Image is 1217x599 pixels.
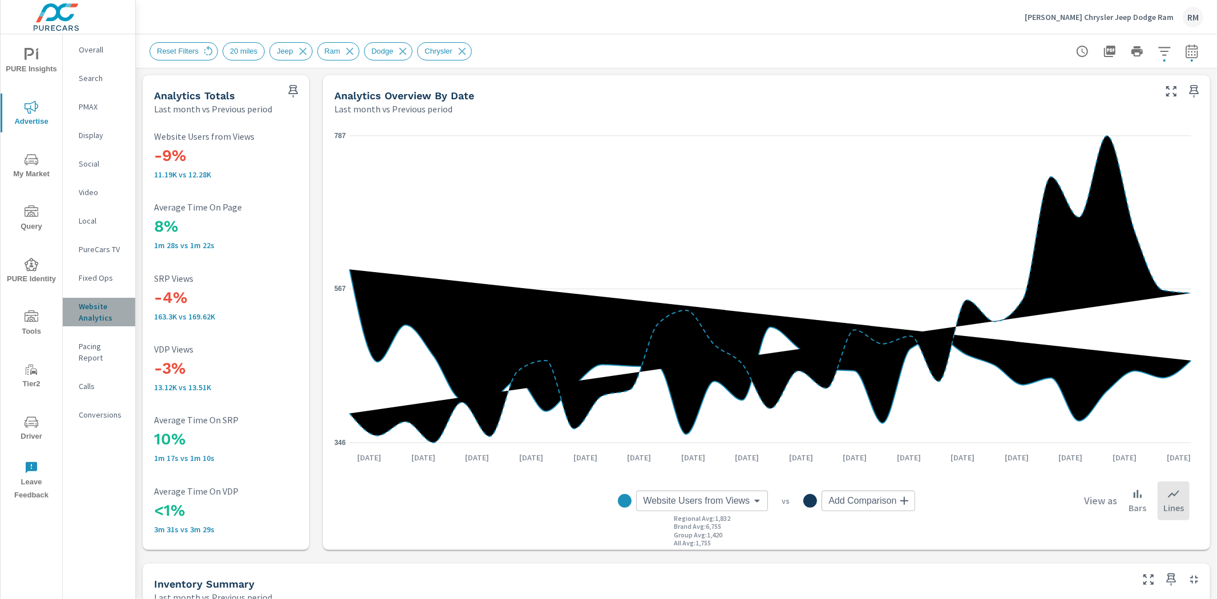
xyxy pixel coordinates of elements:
[674,523,721,531] p: Brand Avg : 6,755
[79,72,126,84] p: Search
[79,101,126,112] p: PMAX
[1185,82,1203,100] span: Save this to your personalized report
[63,378,135,395] div: Calls
[1163,501,1184,515] p: Lines
[154,241,305,250] p: 1m 28s vs 1m 22s
[154,217,305,236] h3: 8%
[154,501,305,520] h3: <1%
[154,525,305,534] p: 3m 31s vs 3m 29s
[349,452,389,463] p: [DATE]
[1051,452,1091,463] p: [DATE]
[154,131,305,141] p: Website Users from Views
[417,42,471,60] div: Chrysler
[270,47,300,55] span: Jeep
[643,495,750,507] span: Website Users from Views
[997,452,1037,463] p: [DATE]
[1084,495,1117,507] h6: View as
[154,202,305,212] p: Average Time On Page
[727,452,767,463] p: [DATE]
[154,486,305,496] p: Average Time On VDP
[154,288,305,307] h3: -4%
[223,47,264,55] span: 20 miles
[63,98,135,115] div: PMAX
[63,212,135,229] div: Local
[1180,40,1203,63] button: Select Date Range
[334,132,346,140] text: 787
[1185,570,1203,589] button: Minimize Widget
[154,344,305,354] p: VDP Views
[458,452,498,463] p: [DATE]
[79,187,126,198] p: Video
[418,47,459,55] span: Chrysler
[63,41,135,58] div: Overall
[79,215,126,226] p: Local
[1139,570,1158,589] button: Make Fullscreen
[63,298,135,326] div: Website Analytics
[63,406,135,423] div: Conversions
[365,47,400,55] span: Dodge
[1159,452,1199,463] p: [DATE]
[63,184,135,201] div: Video
[674,531,722,539] p: Group Avg : 1,420
[79,409,126,420] p: Conversions
[4,100,59,128] span: Advertise
[154,170,305,179] p: 11.19K vs 12.28K
[1129,501,1146,515] p: Bars
[828,495,896,507] span: Add Comparison
[781,452,821,463] p: [DATE]
[63,338,135,366] div: Pacing Report
[79,244,126,255] p: PureCars TV
[63,127,135,144] div: Display
[943,452,983,463] p: [DATE]
[674,539,711,547] p: All Avg : 1,755
[63,70,135,87] div: Search
[318,47,347,55] span: Ram
[79,272,126,284] p: Fixed Ops
[4,415,59,443] span: Driver
[154,90,235,102] h5: Analytics Totals
[79,158,126,169] p: Social
[565,452,605,463] p: [DATE]
[835,452,875,463] p: [DATE]
[4,205,59,233] span: Query
[63,155,135,172] div: Social
[1098,40,1121,63] button: "Export Report to PDF"
[619,452,659,463] p: [DATE]
[4,310,59,338] span: Tools
[511,452,551,463] p: [DATE]
[1162,570,1180,589] span: Save this to your personalized report
[79,341,126,363] p: Pacing Report
[4,48,59,76] span: PURE Insights
[403,452,443,463] p: [DATE]
[4,258,59,286] span: PURE Identity
[674,515,730,523] p: Regional Avg : 1,832
[269,42,312,60] div: Jeep
[284,82,302,100] span: Save this to your personalized report
[154,383,305,392] p: 13,115 vs 13,513
[4,461,59,502] span: Leave Feedback
[889,452,929,463] p: [DATE]
[154,415,305,425] p: Average Time On SRP
[4,363,59,391] span: Tier2
[673,452,713,463] p: [DATE]
[154,578,254,590] h5: Inventory Summary
[79,44,126,55] p: Overall
[364,42,413,60] div: Dodge
[334,439,346,447] text: 346
[79,301,126,323] p: Website Analytics
[636,491,768,511] div: Website Users from Views
[154,146,305,165] h3: -9%
[1105,452,1145,463] p: [DATE]
[822,491,915,511] div: Add Comparison
[149,42,218,60] div: Reset Filters
[334,90,474,102] h5: Analytics Overview By Date
[4,153,59,181] span: My Market
[317,42,359,60] div: Ram
[79,381,126,392] p: Calls
[334,285,346,293] text: 567
[334,102,452,116] p: Last month vs Previous period
[1025,12,1174,22] p: [PERSON_NAME] Chrysler Jeep Dodge Ram
[154,312,305,321] p: 163,295 vs 169,615
[1183,7,1203,27] div: RM
[768,496,803,506] p: vs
